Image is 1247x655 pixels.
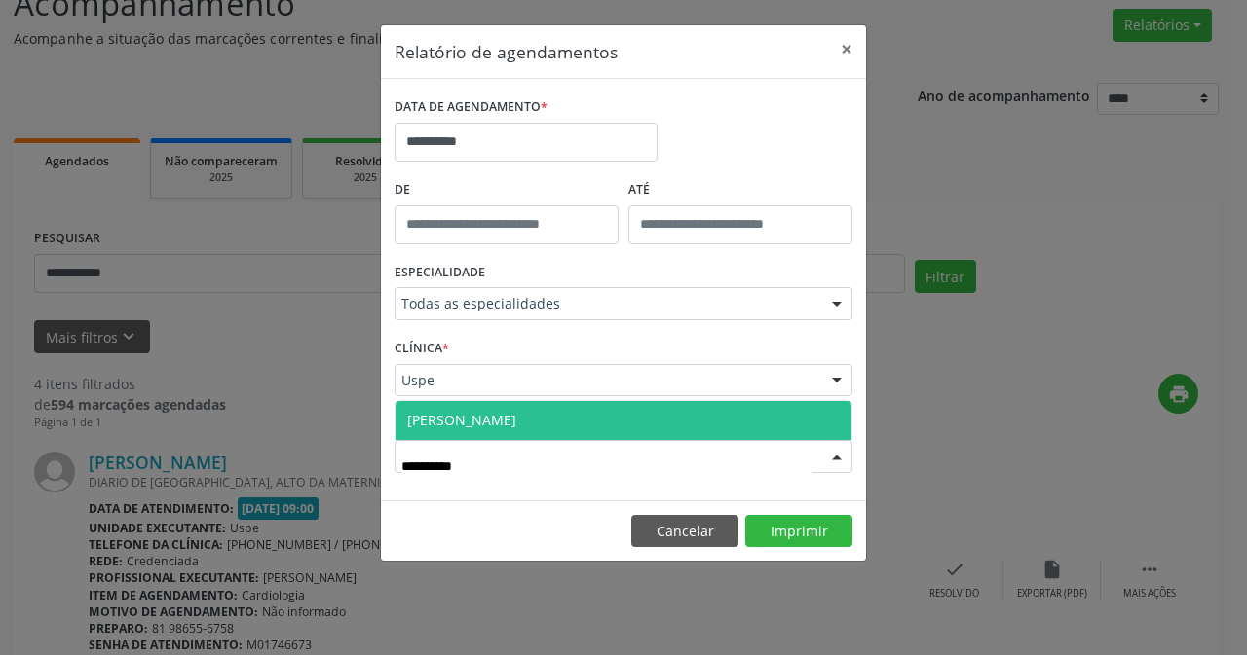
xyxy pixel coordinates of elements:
label: De [395,175,619,205]
button: Imprimir [745,515,852,548]
span: [PERSON_NAME] [407,411,516,429]
label: ATÉ [628,175,852,205]
span: Uspe [401,371,812,390]
label: ESPECIALIDADE [395,258,485,288]
label: DATA DE AGENDAMENTO [395,92,548,123]
button: Cancelar [631,515,738,548]
label: CLÍNICA [395,334,449,364]
h5: Relatório de agendamentos [395,39,618,64]
span: Todas as especialidades [401,294,812,313]
button: Close [827,25,866,73]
